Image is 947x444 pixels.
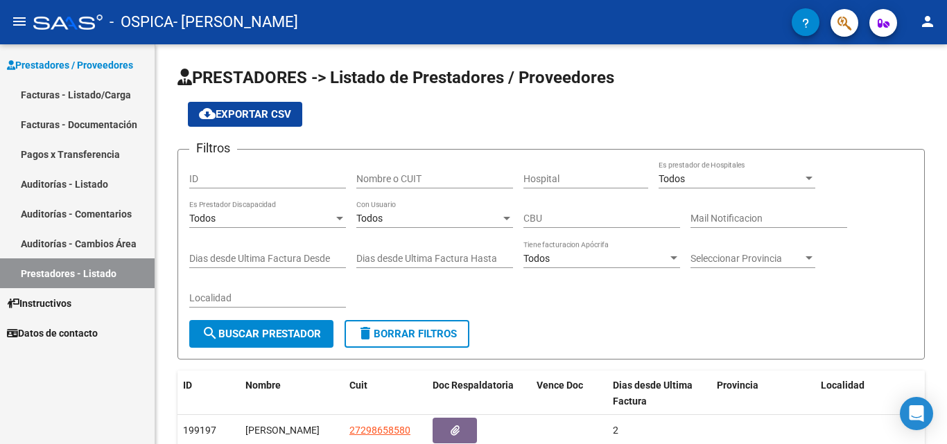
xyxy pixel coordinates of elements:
[427,371,531,416] datatable-header-cell: Doc Respaldatoria
[537,380,583,391] span: Vence Doc
[173,7,298,37] span: - [PERSON_NAME]
[7,296,71,311] span: Instructivos
[821,380,865,391] span: Localidad
[202,325,218,341] mat-icon: search
[199,105,216,122] mat-icon: cloud_download
[189,320,333,348] button: Buscar Prestador
[345,320,469,348] button: Borrar Filtros
[523,253,550,264] span: Todos
[199,108,291,121] span: Exportar CSV
[357,325,374,341] mat-icon: delete
[433,380,514,391] span: Doc Respaldatoria
[245,380,281,391] span: Nombre
[188,102,302,127] button: Exportar CSV
[613,380,693,407] span: Dias desde Ultima Factura
[900,397,933,430] div: Open Intercom Messenger
[183,380,192,391] span: ID
[7,326,98,341] span: Datos de contacto
[245,423,338,438] div: [PERSON_NAME]
[356,213,383,224] span: Todos
[711,371,815,416] datatable-header-cell: Provincia
[189,139,237,158] h3: Filtros
[240,371,344,416] datatable-header-cell: Nombre
[11,13,28,30] mat-icon: menu
[815,371,919,416] datatable-header-cell: Localidad
[357,328,457,340] span: Borrar Filtros
[659,173,685,184] span: Todos
[717,380,758,391] span: Provincia
[7,57,133,73] span: Prestadores / Proveedores
[110,7,173,37] span: - OSPICA
[531,371,607,416] datatable-header-cell: Vence Doc
[349,380,367,391] span: Cuit
[189,213,216,224] span: Todos
[690,253,803,265] span: Seleccionar Provincia
[919,13,936,30] mat-icon: person
[177,68,614,87] span: PRESTADORES -> Listado de Prestadores / Proveedores
[344,371,427,416] datatable-header-cell: Cuit
[613,425,618,436] span: 2
[349,425,410,436] span: 27298658580
[177,371,240,416] datatable-header-cell: ID
[183,425,216,436] span: 199197
[607,371,711,416] datatable-header-cell: Dias desde Ultima Factura
[202,328,321,340] span: Buscar Prestador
